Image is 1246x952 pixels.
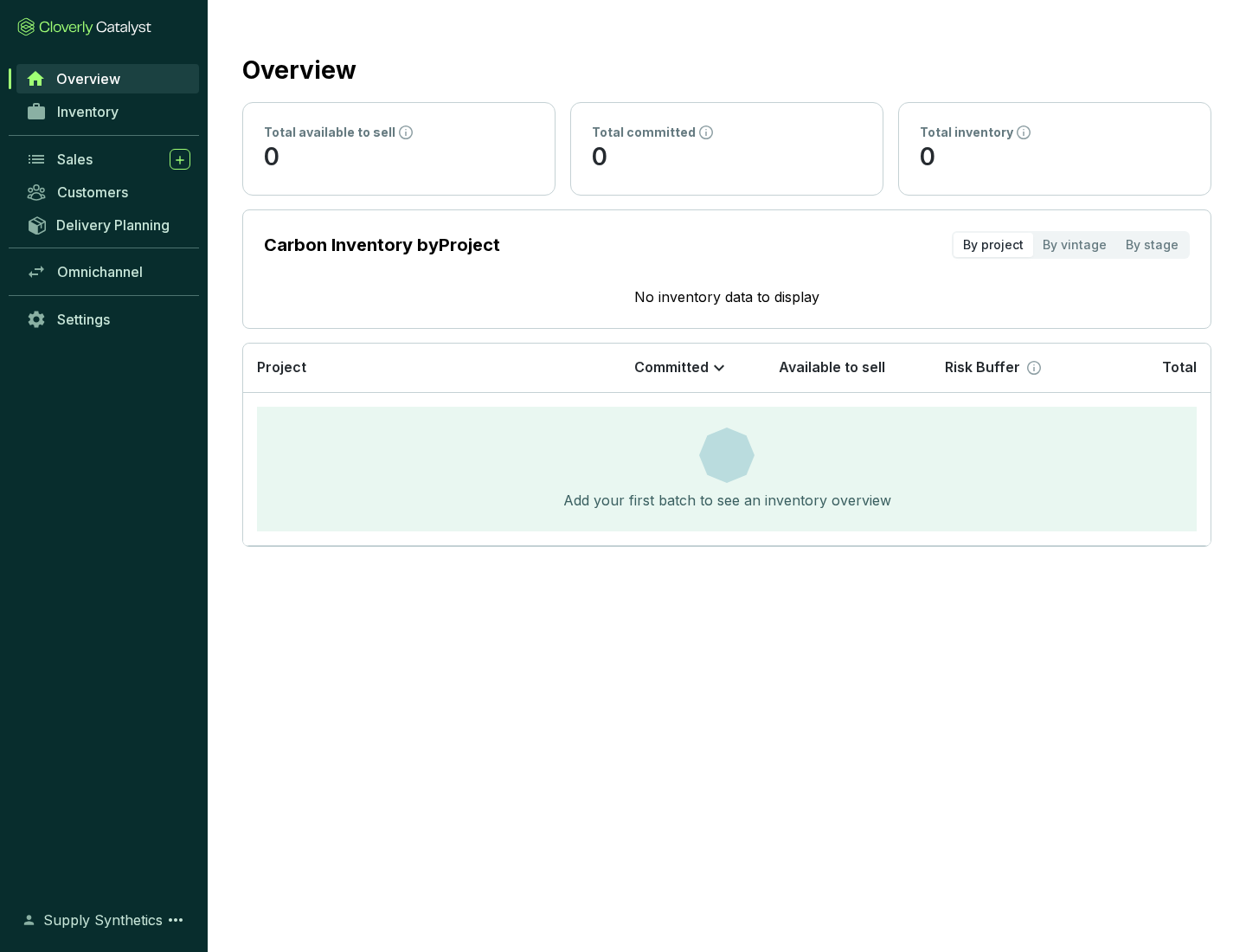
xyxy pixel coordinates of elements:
p: 0 [264,141,534,174]
span: Inventory [57,103,119,120]
span: Sales [57,151,93,168]
a: Sales [17,145,199,174]
p: 0 [592,141,862,174]
h2: Overview [242,52,356,88]
div: segmented control [952,231,1190,259]
p: 0 [920,141,1190,174]
th: Total [1055,344,1211,393]
span: Delivery Planning [56,216,170,234]
div: Add your first batch to see an inventory overview [563,490,891,511]
th: Project [243,344,588,393]
p: Total committed [592,124,696,141]
p: Risk Buffer [945,358,1020,377]
p: Total inventory [920,124,1013,141]
a: Overview [16,64,199,93]
p: No inventory data to display [264,286,1190,307]
div: By vintage [1033,233,1116,257]
span: Omnichannel [57,263,143,280]
p: Total available to sell [264,124,395,141]
a: Omnichannel [17,257,199,286]
a: Inventory [17,97,199,126]
th: Available to sell [743,344,899,393]
p: Committed [634,358,709,377]
a: Customers [17,177,199,207]
div: By stage [1116,233,1188,257]
span: Overview [56,70,120,87]
span: Customers [57,183,128,201]
a: Delivery Planning [17,210,199,239]
a: Settings [17,305,199,334]
p: Carbon Inventory by Project [264,233,500,257]
span: Settings [57,311,110,328]
span: Supply Synthetics [43,910,163,930]
div: By project [954,233,1033,257]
